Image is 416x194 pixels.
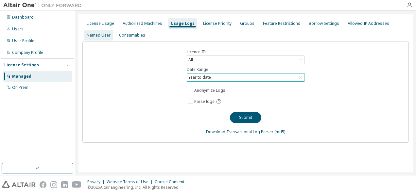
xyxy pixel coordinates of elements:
[194,99,215,104] span: Parse logs
[2,181,36,188] img: altair_logo.svg
[12,26,24,32] div: Users
[119,33,145,38] div: Consumables
[87,21,114,26] div: License Usage
[187,56,194,63] div: All
[309,21,339,26] div: Borrow Settings
[274,129,285,135] a: (md5)
[12,85,28,90] div: On Prem
[187,73,304,81] div: Year to date
[187,49,304,55] label: Licence ID
[263,21,300,26] div: Feature Restrictions
[187,56,304,64] div: All
[230,112,261,123] button: Submit
[155,179,188,185] div: Cookie Consent
[72,181,81,188] img: youtube.svg
[50,181,57,188] img: instagram.svg
[12,74,31,79] div: Managed
[203,21,232,26] div: License Priority
[87,33,111,38] div: Named User
[12,50,43,55] div: Company Profile
[4,62,39,68] div: License Settings
[123,21,162,26] div: Authorized Machines
[3,2,85,8] img: Altair One
[12,15,34,20] div: Dashboard
[171,21,195,26] div: Usage Logs
[40,181,46,188] img: facebook.svg
[61,181,68,188] img: linkedin.svg
[348,21,389,26] div: Allowed IP Addresses
[87,179,107,185] div: Privacy
[187,67,304,72] label: Date Range
[87,185,188,190] p: © 2025 Altair Engineering, Inc. All Rights Reserved.
[187,74,212,81] div: Year to date
[107,179,155,185] div: Website Terms of Use
[240,21,254,26] div: Groups
[194,87,227,94] label: Anonymize Logs
[12,38,34,43] div: User Profile
[206,129,273,135] a: Download Transactional Log Parser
